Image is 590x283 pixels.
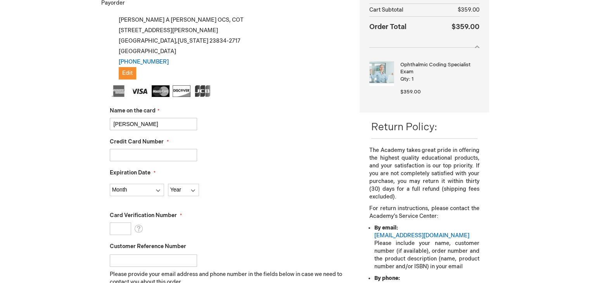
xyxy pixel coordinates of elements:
span: Edit [122,70,133,76]
img: Discover [173,85,190,97]
p: For return instructions, please contact the Academy’s Service Center: [369,205,479,220]
span: [US_STATE] [178,38,208,44]
span: Name on the card [110,107,156,114]
img: Ophthalmic Coding Specialist Exam [369,61,394,86]
span: $359.00 [458,7,479,13]
img: Visa [131,85,149,97]
img: JCB [194,85,211,97]
p: The Academy takes great pride in offering the highest quality educational products, and your sati... [369,147,479,201]
input: Credit Card Number [110,149,197,161]
span: Expiration Date [110,169,151,176]
strong: By email: [374,224,398,231]
th: Cart Subtotal [369,4,435,17]
span: Card Verification Number [110,212,177,219]
div: [PERSON_NAME] A [PERSON_NAME] OCS, COT [STREET_ADDRESS][PERSON_NAME] [GEOGRAPHIC_DATA] , 23834-27... [110,15,348,79]
span: 1 [412,76,414,82]
img: American Express [110,85,128,97]
strong: Ophthalmic Coding Specialist Exam [400,61,477,76]
input: Card Verification Number [110,223,131,235]
span: Customer Reference Number [110,243,186,250]
strong: Order Total [369,21,407,32]
li: Please include your name, customer number (if available), order number and the product descriptio... [374,224,479,271]
a: [PHONE_NUMBER] [119,59,169,65]
span: Return Policy: [371,121,437,133]
span: $359.00 [400,89,421,95]
span: $359.00 [452,23,479,31]
img: MasterCard [152,85,170,97]
a: [EMAIL_ADDRESS][DOMAIN_NAME] [374,232,469,239]
strong: By phone: [374,275,400,281]
span: Credit Card Number [110,138,164,145]
span: Qty [400,76,409,82]
button: Edit [119,67,136,79]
